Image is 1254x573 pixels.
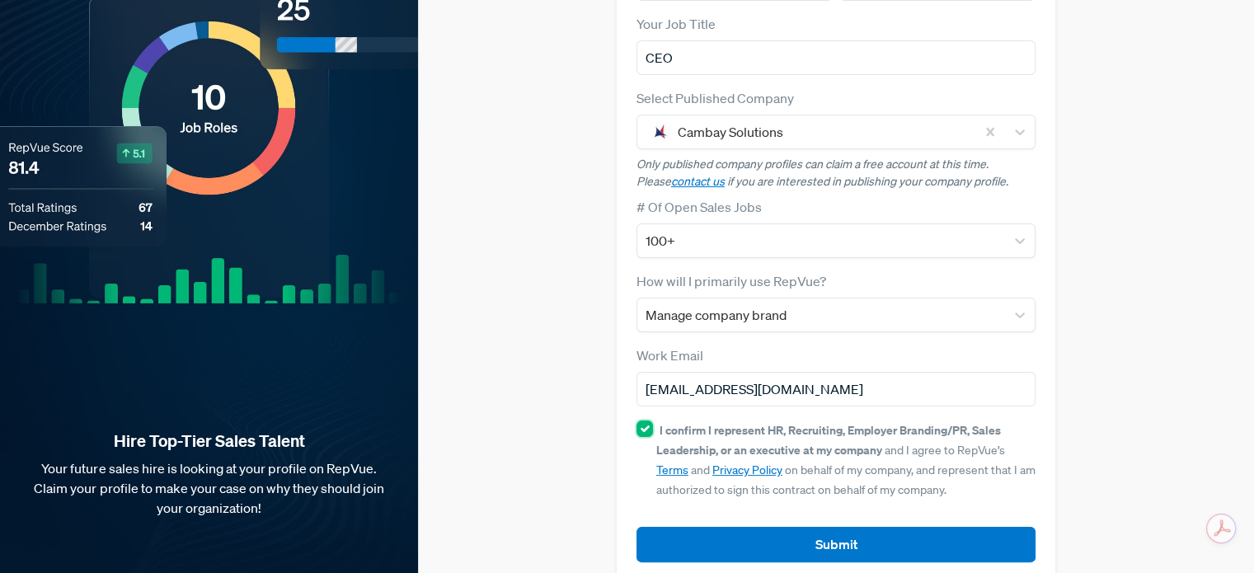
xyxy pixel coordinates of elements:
label: Work Email [636,345,703,365]
strong: Hire Top-Tier Sales Talent [26,430,392,452]
label: Your Job Title [636,14,716,34]
label: Select Published Company [636,88,794,108]
a: contact us [671,174,725,189]
img: Cambay Solutions [650,122,669,142]
a: Terms [656,463,688,477]
strong: I confirm I represent HR, Recruiting, Employer Branding/PR, Sales Leadership, or an executive at ... [656,422,1001,458]
span: and I agree to RepVue’s and on behalf of my company, and represent that I am authorized to sign t... [656,423,1036,497]
button: Submit [636,527,1036,562]
p: Only published company profiles can claim a free account at this time. Please if you are interest... [636,156,1036,190]
input: Email [636,372,1036,406]
label: How will I primarily use RepVue? [636,271,826,291]
a: Privacy Policy [712,463,782,477]
input: Title [636,40,1036,75]
p: Your future sales hire is looking at your profile on RepVue. Claim your profile to make your case... [26,458,392,518]
label: # Of Open Sales Jobs [636,197,762,217]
